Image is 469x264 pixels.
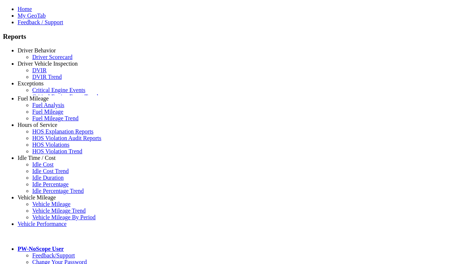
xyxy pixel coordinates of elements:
a: Vehicle Performance [18,221,67,227]
a: Vehicle Mileage [32,201,70,207]
a: PW-NoScope User [18,246,64,252]
a: Home [18,6,32,12]
a: Critical Engine Events [32,87,85,93]
a: Fuel Mileage [18,95,49,102]
a: Idle Cost Trend [32,168,69,174]
a: Fuel Analysis [32,102,64,108]
a: Idle Percentage Trend [32,188,84,194]
a: Driver Scorecard [32,54,73,60]
a: HOS Violation Trend [32,148,82,154]
h3: Reports [3,33,466,41]
a: Vehicle Mileage Trend [32,208,86,214]
a: HOS Explanation Reports [32,128,93,135]
a: HOS Violation Audit Reports [32,135,101,141]
a: Idle Time / Cost [18,155,56,161]
a: Hours of Service [18,122,57,128]
a: Driver Behavior [18,47,56,54]
a: Idle Duration [32,175,64,181]
a: DVIR [32,67,47,73]
a: DVIR Trend [32,74,62,80]
a: Idle Percentage [32,181,69,187]
a: Exceptions [18,80,44,87]
a: Feedback/Support [32,252,75,258]
a: Fuel Mileage Trend [32,115,78,121]
a: Feedback / Support [18,19,63,25]
a: Driver Vehicle Inspection [18,60,78,67]
a: Idle Cost [32,161,53,168]
a: Fuel Mileage [32,109,63,115]
a: Vehicle Mileage [18,194,56,201]
a: My GeoTab [18,12,46,19]
a: Vehicle Mileage By Period [32,214,96,220]
a: HOS Violations [32,142,69,148]
a: Critical Engine Event Trend [32,93,98,100]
